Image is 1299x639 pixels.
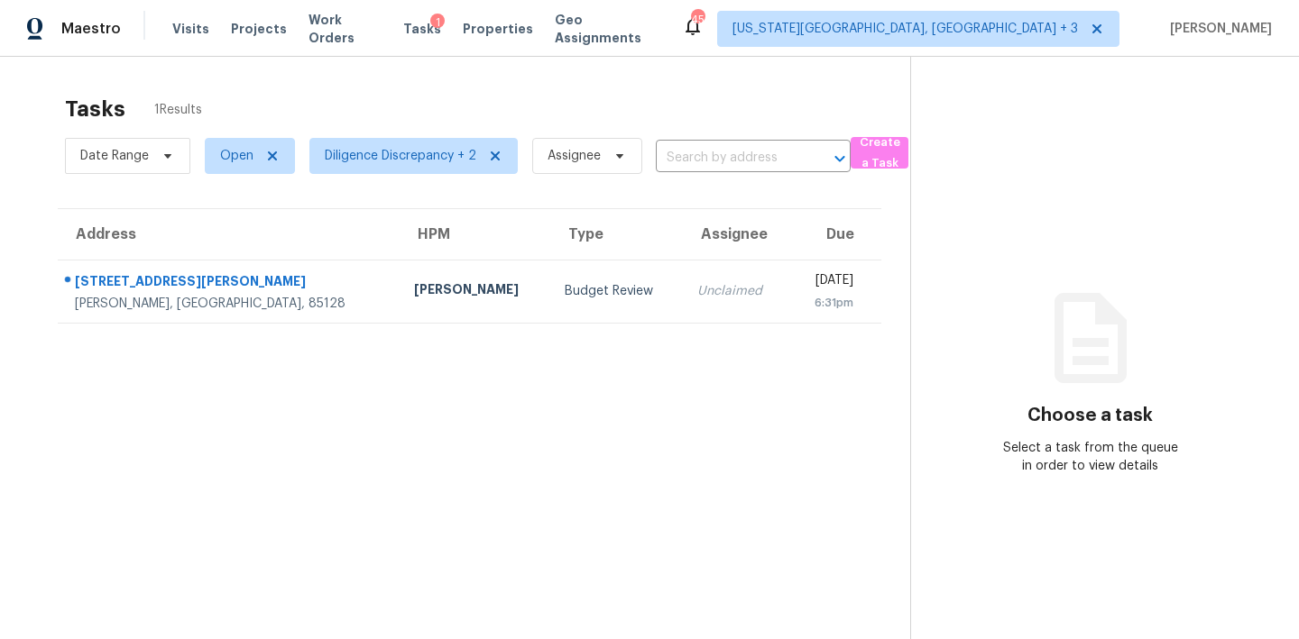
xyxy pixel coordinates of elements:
div: Budget Review [565,282,668,300]
th: HPM [400,209,550,260]
span: Work Orders [309,11,382,47]
h2: Tasks [65,100,125,118]
div: Unclaimed [697,282,775,300]
div: [STREET_ADDRESS][PERSON_NAME] [75,272,385,295]
button: Open [827,146,852,171]
h3: Choose a task [1027,406,1153,424]
th: Address [58,209,400,260]
span: Diligence Discrepancy + 2 [325,147,476,165]
span: Visits [172,20,209,38]
div: [PERSON_NAME], [GEOGRAPHIC_DATA], 85128 [75,295,385,313]
span: Assignee [548,147,601,165]
span: [US_STATE][GEOGRAPHIC_DATA], [GEOGRAPHIC_DATA] + 3 [732,20,1078,38]
span: Geo Assignments [555,11,660,47]
div: [PERSON_NAME] [414,280,536,303]
div: 45 [691,11,704,29]
span: Open [220,147,253,165]
button: Create a Task [851,137,908,169]
span: [PERSON_NAME] [1163,20,1272,38]
div: 1 [430,14,445,32]
div: 6:31pm [804,294,853,312]
span: Maestro [61,20,121,38]
span: 1 Results [154,101,202,119]
span: Date Range [80,147,149,165]
span: Projects [231,20,287,38]
th: Due [789,209,881,260]
th: Type [550,209,683,260]
span: Properties [463,20,533,38]
input: Search by address [656,144,800,172]
span: Create a Task [860,132,899,174]
div: Select a task from the queue in order to view details [1000,439,1180,475]
th: Assignee [683,209,789,260]
div: [DATE] [804,271,853,294]
span: Tasks [403,23,441,35]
